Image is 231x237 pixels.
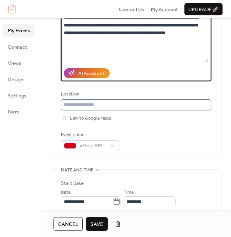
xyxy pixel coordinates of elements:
[3,73,35,86] a: Design
[8,27,30,35] span: My Events
[3,41,35,53] a: Connect
[79,142,107,150] span: #D0021BFF
[54,217,83,231] button: Cancel
[58,221,78,228] span: Cancel
[8,5,16,13] img: logo
[61,166,94,174] span: Date and time
[124,189,134,196] span: Time
[151,6,178,13] span: My Account
[8,59,21,67] span: Views
[119,5,144,13] a: Contact Us
[3,105,35,118] a: Form
[78,70,104,77] div: AI Assistant
[61,179,84,187] div: Start date
[3,57,35,69] a: Views
[8,92,26,100] span: Settings
[151,5,178,13] a: My Account
[8,43,27,51] span: Connect
[61,91,210,98] div: Location
[86,217,108,231] button: Save
[3,89,35,102] a: Settings
[8,108,20,116] span: Form
[64,68,110,78] button: AI Assistant
[188,6,219,13] span: Upgrade 🚀
[90,221,103,228] span: Save
[61,189,70,196] span: Date
[61,131,117,139] div: Event color
[119,6,144,13] span: Contact Us
[184,3,223,15] button: Upgrade🚀
[70,115,111,122] span: Link to Google Maps
[8,76,23,84] span: Design
[3,24,35,36] a: My Events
